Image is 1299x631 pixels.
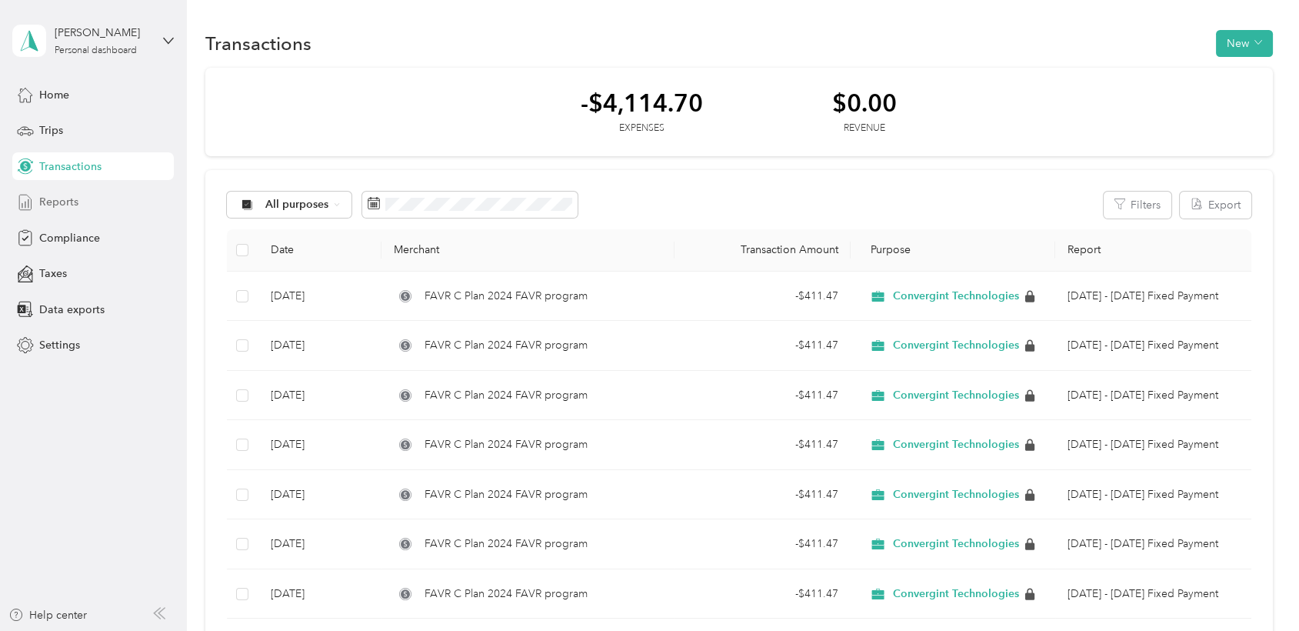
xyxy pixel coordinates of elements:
td: Apr 1 - 30, 2025 Fixed Payment [1055,519,1251,569]
td: May 1 - 31, 2025 Fixed Payment [1055,470,1251,520]
div: - $411.47 [687,486,838,503]
td: Sep 1 - 30, 2025 Fixed Payment [1055,272,1251,322]
div: - $411.47 [687,436,838,453]
span: Home [39,87,69,103]
td: [DATE] [258,470,381,520]
td: Jun 1 - 30, 2025 Fixed Payment [1055,420,1251,470]
span: Convergint Technologies [893,438,1019,452]
span: Compliance [39,230,100,246]
th: Date [258,229,381,272]
div: Expenses [581,122,703,135]
div: - $411.47 [687,387,838,404]
div: - $411.47 [687,288,838,305]
button: Filters [1104,192,1171,219]
span: FAVR C Plan 2024 FAVR program [425,586,588,603]
span: Transactions [39,159,102,175]
th: Report [1055,229,1251,272]
span: Convergint Technologies [893,537,1019,551]
td: [DATE] [258,420,381,470]
span: FAVR C Plan 2024 FAVR program [425,486,588,503]
div: - $411.47 [687,337,838,354]
span: FAVR C Plan 2024 FAVR program [425,436,588,453]
div: Revenue [832,122,897,135]
div: Personal dashboard [55,46,137,55]
iframe: Everlance-gr Chat Button Frame [1213,545,1299,631]
span: Convergint Technologies [893,289,1019,303]
span: Convergint Technologies [893,389,1019,402]
span: FAVR C Plan 2024 FAVR program [425,387,588,404]
td: [DATE] [258,272,381,322]
div: [PERSON_NAME] [55,25,151,41]
button: Help center [8,607,87,623]
span: Reports [39,194,78,210]
td: [DATE] [258,569,381,619]
div: - $411.47 [687,536,838,553]
span: FAVR C Plan 2024 FAVR program [425,288,588,305]
td: Mar 1 - 31, 2025 Fixed Payment [1055,569,1251,619]
span: Trips [39,122,63,139]
div: - $411.47 [687,586,838,603]
td: [DATE] [258,321,381,371]
button: New [1216,30,1273,57]
h1: Transactions [205,35,311,52]
span: Settings [39,337,80,353]
button: Export [1180,192,1251,219]
span: Convergint Technologies [893,488,1019,502]
span: Taxes [39,265,67,282]
span: Purpose [863,243,911,256]
td: Aug 1 - 31, 2025 Fixed Payment [1055,321,1251,371]
td: [DATE] [258,519,381,569]
span: All purposes [265,199,329,210]
td: Jul 1 - 31, 2025 Fixed Payment [1055,371,1251,421]
span: Convergint Technologies [893,339,1019,352]
th: Merchant [381,229,674,272]
th: Transaction Amount [674,229,851,272]
div: $0.00 [832,89,897,116]
span: Data exports [39,302,105,318]
div: -$4,114.70 [581,89,703,116]
span: Convergint Technologies [893,587,1019,601]
span: FAVR C Plan 2024 FAVR program [425,536,588,553]
span: FAVR C Plan 2024 FAVR program [425,337,588,354]
td: [DATE] [258,371,381,421]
